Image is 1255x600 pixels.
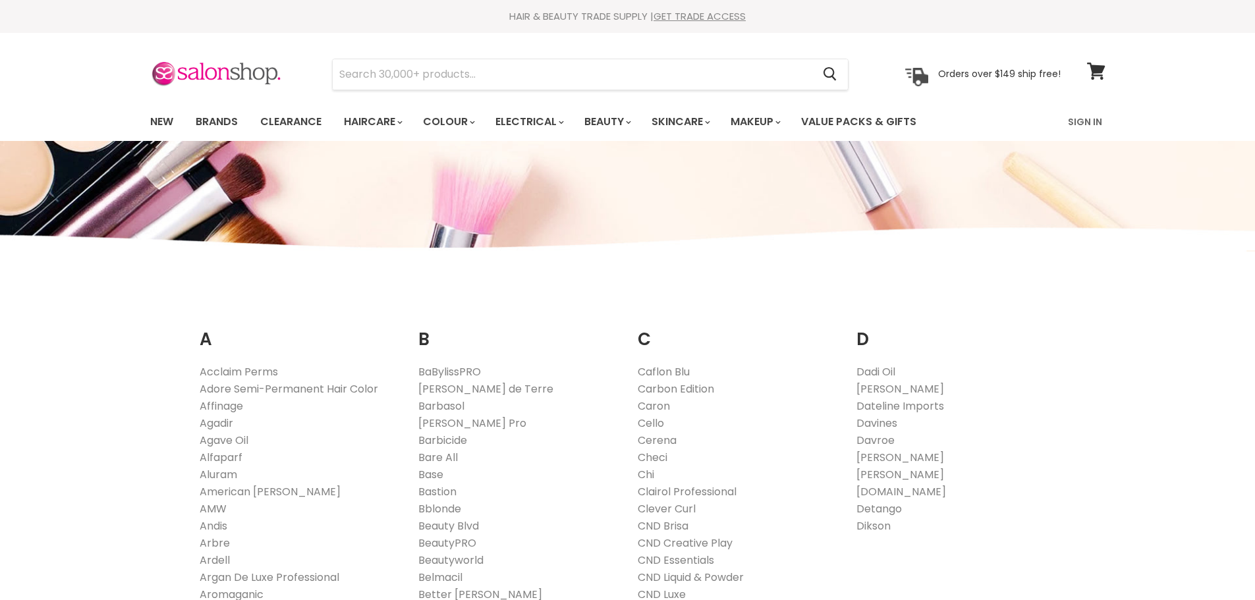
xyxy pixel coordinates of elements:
a: Bastion [418,484,457,499]
a: Brands [186,108,248,136]
a: [PERSON_NAME] de Terre [418,381,553,396]
a: [PERSON_NAME] Pro [418,416,526,431]
a: Makeup [721,108,789,136]
a: Clever Curl [638,501,696,516]
a: Affinage [200,398,243,414]
h2: B [418,309,618,353]
a: Dikson [856,518,891,533]
a: Cello [638,416,664,431]
a: Haircare [334,108,410,136]
a: Acclaim Perms [200,364,278,379]
a: Agave Oil [200,433,248,448]
a: Arbre [200,535,230,551]
a: Davines [856,416,897,431]
a: Belmacil [418,570,462,585]
a: Barbasol [418,398,464,414]
a: Adore Semi-Permanent Hair Color [200,381,378,396]
a: Electrical [486,108,572,136]
h2: C [638,309,837,353]
a: Carbon Edition [638,381,714,396]
a: Bblonde [418,501,461,516]
a: Value Packs & Gifts [791,108,926,136]
a: Barbicide [418,433,467,448]
h2: D [856,309,1056,353]
a: Agadir [200,416,233,431]
a: Sign In [1060,108,1110,136]
a: AMW [200,501,227,516]
a: BeautyPRO [418,535,476,551]
button: Search [813,59,848,90]
a: Beauty [574,108,639,136]
a: CND Essentials [638,553,714,568]
a: Colour [413,108,483,136]
a: Dadi Oil [856,364,895,379]
a: Ardell [200,553,230,568]
a: Detango [856,501,902,516]
a: Aluram [200,467,237,482]
nav: Main [134,103,1122,141]
a: Beautyworld [418,553,484,568]
a: GET TRADE ACCESS [654,9,746,23]
a: CND Creative Play [638,535,733,551]
a: Beauty Blvd [418,518,479,533]
a: Skincare [642,108,718,136]
a: New [140,108,183,136]
a: CND Liquid & Powder [638,570,744,585]
a: [PERSON_NAME] [856,467,944,482]
a: Cerena [638,433,677,448]
ul: Main menu [140,103,993,141]
div: HAIR & BEAUTY TRADE SUPPLY | [134,10,1122,23]
a: BaBylissPRO [418,364,481,379]
p: Orders over $149 ship free! [938,68,1061,80]
a: Dateline Imports [856,398,944,414]
a: [PERSON_NAME] [856,381,944,396]
a: Clearance [250,108,331,136]
a: Bare All [418,450,458,465]
a: [DOMAIN_NAME] [856,484,946,499]
a: Andis [200,518,227,533]
a: Caflon Blu [638,364,690,379]
a: CND Brisa [638,518,688,533]
h2: A [200,309,399,353]
form: Product [332,59,849,90]
a: Checi [638,450,667,465]
a: Base [418,467,443,482]
input: Search [333,59,813,90]
a: Alfaparf [200,450,242,465]
a: Davroe [856,433,895,448]
a: American [PERSON_NAME] [200,484,341,499]
a: Chi [638,467,654,482]
a: Clairol Professional [638,484,737,499]
a: Caron [638,398,670,414]
a: Argan De Luxe Professional [200,570,339,585]
a: [PERSON_NAME] [856,450,944,465]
